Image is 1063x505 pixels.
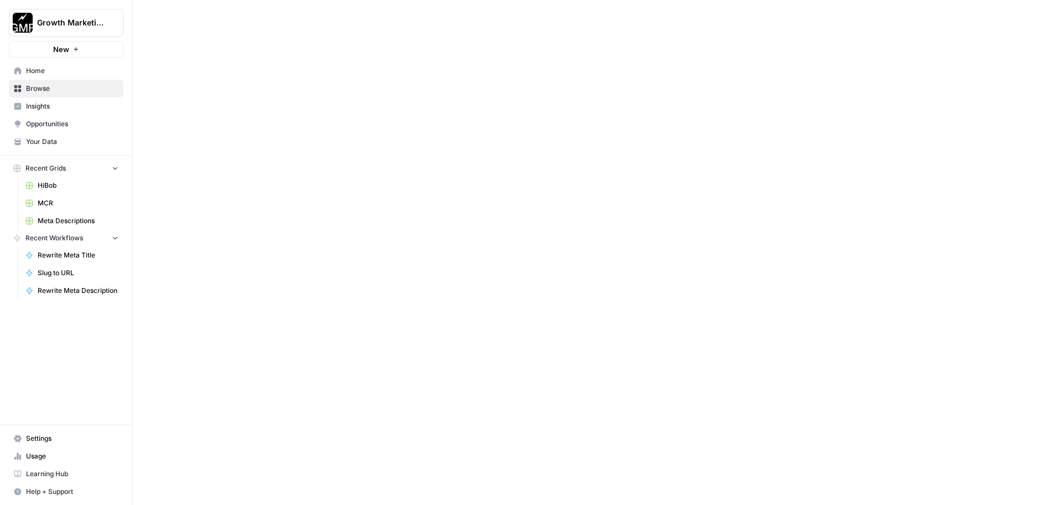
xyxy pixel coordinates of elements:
[9,465,123,483] a: Learning Hub
[9,447,123,465] a: Usage
[26,101,118,111] span: Insights
[26,119,118,129] span: Opportunities
[9,41,123,58] button: New
[20,212,123,230] a: Meta Descriptions
[38,181,118,190] span: HiBob
[20,246,123,264] a: Rewrite Meta Title
[26,434,118,444] span: Settings
[20,194,123,212] a: MCR
[26,66,118,76] span: Home
[20,282,123,300] a: Rewrite Meta Description
[26,469,118,479] span: Learning Hub
[38,286,118,296] span: Rewrite Meta Description
[9,430,123,447] a: Settings
[9,97,123,115] a: Insights
[9,483,123,501] button: Help + Support
[38,268,118,278] span: Slug to URL
[38,250,118,260] span: Rewrite Meta Title
[9,160,123,177] button: Recent Grids
[25,163,66,173] span: Recent Grids
[26,84,118,94] span: Browse
[13,13,33,33] img: Growth Marketing Pro Logo
[26,137,118,147] span: Your Data
[37,17,104,28] span: Growth Marketing Pro
[53,44,69,55] span: New
[38,198,118,208] span: MCR
[26,487,118,497] span: Help + Support
[20,264,123,282] a: Slug to URL
[20,177,123,194] a: HiBob
[26,451,118,461] span: Usage
[9,62,123,80] a: Home
[25,233,83,243] span: Recent Workflows
[9,115,123,133] a: Opportunities
[9,133,123,151] a: Your Data
[9,9,123,37] button: Workspace: Growth Marketing Pro
[9,230,123,246] button: Recent Workflows
[38,216,118,226] span: Meta Descriptions
[9,80,123,97] a: Browse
